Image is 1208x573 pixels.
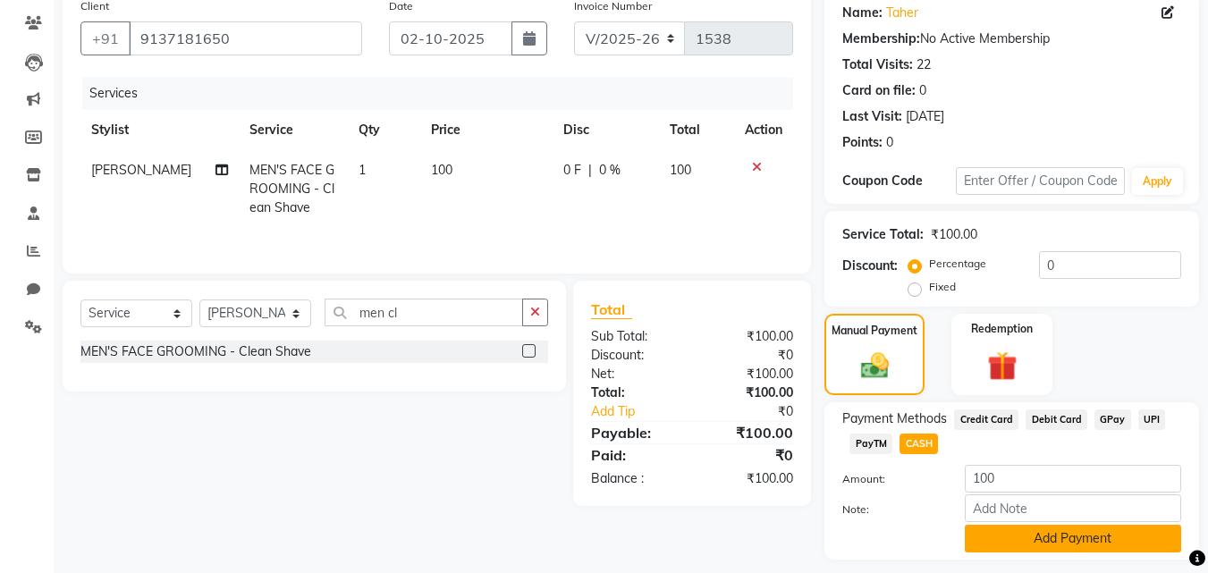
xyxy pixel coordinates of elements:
[1026,409,1087,430] span: Debit Card
[80,21,131,55] button: +91
[359,162,366,178] span: 1
[578,365,692,383] div: Net:
[578,346,692,365] div: Discount:
[692,422,807,443] div: ₹100.00
[599,161,621,180] span: 0 %
[692,327,807,346] div: ₹100.00
[420,110,553,150] th: Price
[239,110,348,150] th: Service
[919,81,926,100] div: 0
[929,256,986,272] label: Percentage
[578,469,692,488] div: Balance :
[1094,409,1131,430] span: GPay
[553,110,659,150] th: Disc
[931,225,977,244] div: ₹100.00
[692,444,807,466] div: ₹0
[842,257,898,275] div: Discount:
[563,161,581,180] span: 0 F
[659,110,735,150] th: Total
[832,323,917,339] label: Manual Payment
[886,4,918,22] a: Taher
[842,107,902,126] div: Last Visit:
[670,162,691,178] span: 100
[842,81,916,100] div: Card on file:
[842,29,1181,48] div: No Active Membership
[591,300,632,319] span: Total
[842,29,920,48] div: Membership:
[91,162,191,178] span: [PERSON_NAME]
[886,133,893,152] div: 0
[578,327,692,346] div: Sub Total:
[578,444,692,466] div: Paid:
[929,279,956,295] label: Fixed
[80,110,239,150] th: Stylist
[129,21,362,55] input: Search by Name/Mobile/Email/Code
[842,172,955,190] div: Coupon Code
[965,525,1181,552] button: Add Payment
[842,409,947,428] span: Payment Methods
[852,350,898,382] img: _cash.svg
[578,402,711,421] a: Add Tip
[1132,168,1183,195] button: Apply
[842,4,883,22] div: Name:
[842,55,913,74] div: Total Visits:
[325,299,523,326] input: Search or Scan
[1138,409,1166,430] span: UPI
[849,434,892,454] span: PayTM
[82,77,807,110] div: Services
[965,465,1181,493] input: Amount
[578,422,692,443] div: Payable:
[431,162,452,178] span: 100
[80,342,311,361] div: MEN'S FACE GROOMING - Clean Shave
[692,469,807,488] div: ₹100.00
[692,346,807,365] div: ₹0
[692,383,807,402] div: ₹100.00
[842,225,924,244] div: Service Total:
[734,110,793,150] th: Action
[712,402,807,421] div: ₹0
[692,365,807,383] div: ₹100.00
[917,55,931,74] div: 22
[348,110,420,150] th: Qty
[906,107,944,126] div: [DATE]
[971,321,1033,337] label: Redemption
[829,501,950,518] label: Note:
[900,434,938,454] span: CASH
[842,133,883,152] div: Points:
[956,167,1125,195] input: Enter Offer / Coupon Code
[578,383,692,402] div: Total:
[954,409,1018,430] span: Credit Card
[249,162,334,215] span: MEN'S FACE GROOMING - Clean Shave
[965,494,1181,522] input: Add Note
[829,471,950,487] label: Amount:
[588,161,592,180] span: |
[978,348,1026,384] img: _gift.svg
